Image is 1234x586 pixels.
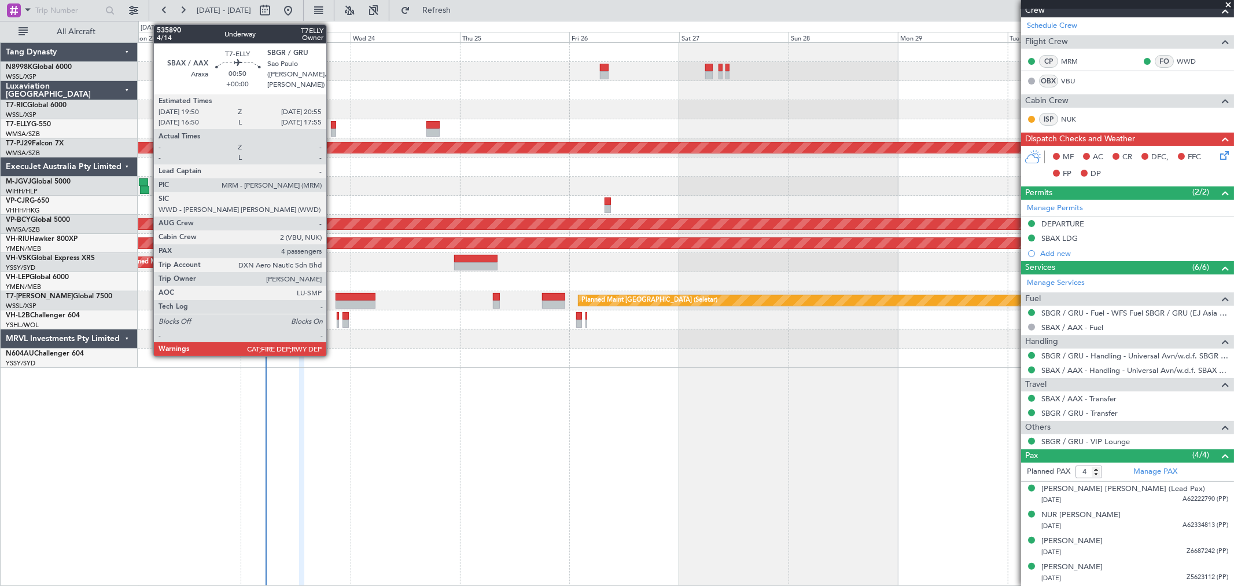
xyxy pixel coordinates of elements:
[1041,365,1228,375] a: SBAX / AAX - Handling - Universal Avn/w.d.f. SBAX / AAX
[6,178,71,185] a: M-JGVJGlobal 5000
[6,140,64,147] a: T7-PJ29Falcon 7X
[6,72,36,81] a: WSSL/XSP
[6,236,78,243] a: VH-RIUHawker 800XP
[6,350,84,357] a: N604AUChallenger 604
[6,64,32,71] span: N8998K
[1063,152,1074,163] span: MF
[679,32,789,42] div: Sat 27
[1041,308,1228,318] a: SBGR / GRU - Fuel - WFS Fuel SBGR / GRU (EJ Asia Only)
[125,254,259,271] div: Planned Maint Sydney ([PERSON_NAME] Intl)
[6,255,95,262] a: VH-VSKGlobal Express XRS
[6,102,27,109] span: T7-RIC
[1041,408,1118,418] a: SBGR / GRU - Transfer
[412,6,461,14] span: Refresh
[241,32,350,42] div: Tue 23
[1025,4,1045,17] span: Crew
[1025,449,1038,463] span: Pax
[1027,277,1085,289] a: Manage Services
[6,187,38,196] a: WIHH/HLP
[1061,114,1087,124] a: NUK
[6,217,31,224] span: VP-BCY
[6,321,39,329] a: YSHL/WOL
[6,359,35,368] a: YSSY/SYD
[1025,186,1052,200] span: Permits
[1025,94,1069,108] span: Cabin Crew
[1039,113,1058,126] div: ISP
[6,274,30,281] span: VH-LEP
[6,197,49,204] a: VP-CJRG-650
[569,32,679,42] div: Fri 26
[1061,76,1087,86] a: VBU
[1027,20,1077,32] a: Schedule Crew
[1187,573,1228,583] span: Z5623112 (PP)
[6,350,34,357] span: N604AU
[6,244,41,253] a: YMEN/MEB
[131,32,241,42] div: Mon 22
[395,1,465,20] button: Refresh
[789,32,898,42] div: Sun 28
[6,293,73,300] span: T7-[PERSON_NAME]
[141,23,160,33] div: [DATE]
[1192,186,1209,198] span: (2/2)
[1025,292,1041,306] span: Fuel
[1041,437,1130,446] a: SBGR / GRU - VIP Lounge
[1025,421,1051,434] span: Others
[6,225,40,234] a: WMSA/SZB
[1041,219,1084,229] div: DEPARTURE
[6,130,40,138] a: WMSA/SZB
[351,32,460,42] div: Wed 24
[1041,351,1228,361] a: SBGR / GRU - Handling - Universal Avn/w.d.f. SBGR / GRU
[6,149,40,158] a: WMSA/SZB
[1041,510,1121,521] div: NUR [PERSON_NAME]
[6,302,36,310] a: WSSL/XSP
[1041,484,1205,495] div: [PERSON_NAME] [PERSON_NAME] (Lead Pax)
[1093,152,1103,163] span: AC
[6,140,32,147] span: T7-PJ29
[1039,55,1058,68] div: CP
[1025,335,1058,349] span: Handling
[197,5,251,16] span: [DATE] - [DATE]
[1041,562,1103,573] div: [PERSON_NAME]
[6,121,31,128] span: T7-ELLY
[1041,548,1061,556] span: [DATE]
[1039,75,1058,87] div: OBX
[1041,394,1117,404] a: SBAX / AAX - Transfer
[6,64,72,71] a: N8998KGlobal 6000
[6,197,30,204] span: VP-CJR
[1183,521,1228,530] span: A62334813 (PP)
[35,2,102,19] input: Trip Number
[6,255,31,262] span: VH-VSK
[1063,169,1071,180] span: FP
[1041,574,1061,583] span: [DATE]
[6,111,36,119] a: WSSL/XSP
[6,178,31,185] span: M-JGVJ
[6,283,41,291] a: YMEN/MEB
[1061,56,1087,67] a: MRM
[6,236,30,243] span: VH-RIU
[1027,466,1070,478] label: Planned PAX
[1192,449,1209,461] span: (4/4)
[1025,133,1135,146] span: Dispatch Checks and Weather
[1041,536,1103,547] div: [PERSON_NAME]
[1187,547,1228,556] span: Z6687242 (PP)
[1008,32,1117,42] div: Tue 30
[6,263,35,272] a: YSSY/SYD
[6,217,70,224] a: VP-BCYGlobal 5000
[1027,203,1083,214] a: Manage Permits
[6,121,51,128] a: T7-ELLYG-550
[30,28,122,36] span: All Aircraft
[898,32,1007,42] div: Mon 29
[1041,323,1103,332] a: SBAX / AAX - Fuel
[1025,35,1068,49] span: Flight Crew
[1025,261,1055,274] span: Services
[1192,261,1209,273] span: (6/6)
[1040,248,1228,258] div: Add new
[13,23,126,41] button: All Aircraft
[460,32,569,42] div: Thu 25
[1122,152,1132,163] span: CR
[1133,466,1177,478] a: Manage PAX
[581,292,717,309] div: Planned Maint [GEOGRAPHIC_DATA] (Seletar)
[1041,522,1061,530] span: [DATE]
[1177,56,1203,67] a: WWD
[1041,496,1061,504] span: [DATE]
